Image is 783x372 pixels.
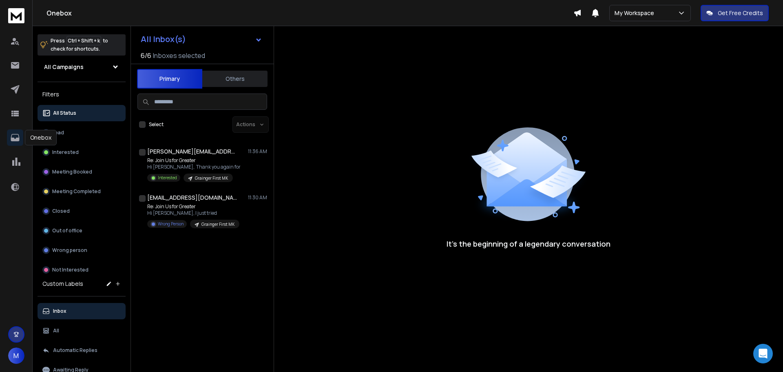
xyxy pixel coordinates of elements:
button: Inbox [38,303,126,319]
button: Get Free Credits [701,5,769,21]
button: All [38,323,126,339]
h3: Filters [38,89,126,100]
h3: Custom Labels [42,280,83,288]
h1: All Campaigns [44,63,84,71]
p: Re: Join Us for Greater [147,203,239,210]
p: Not Interested [52,267,88,273]
span: 6 / 6 [141,51,151,60]
h1: [EMAIL_ADDRESS][DOMAIN_NAME] +1 [147,194,237,202]
p: Meeting Completed [52,188,101,195]
p: Get Free Credits [718,9,763,17]
button: Not Interested [38,262,126,278]
button: M [8,347,24,364]
p: Interested [158,175,177,181]
p: 11:30 AM [248,194,267,201]
h1: All Inbox(s) [141,35,186,43]
button: Out of office [38,223,126,239]
p: Closed [52,208,70,214]
p: Lead [52,129,64,136]
p: Interested [52,149,79,156]
p: My Workspace [615,9,657,17]
button: All Inbox(s) [134,31,269,47]
button: Meeting Completed [38,183,126,200]
p: Grainger First MK [201,221,234,227]
h1: Onebox [46,8,573,18]
h1: [PERSON_NAME][EMAIL_ADDRESS][DOMAIN_NAME] [147,147,237,156]
p: Out of office [52,227,82,234]
label: Select [149,121,164,128]
p: Grainger First MK [195,175,228,181]
button: Closed [38,203,126,219]
button: Wrong person [38,242,126,258]
button: Others [202,70,268,88]
p: Meeting Booked [52,169,92,175]
div: Open Intercom Messenger [753,344,773,363]
button: Automatic Replies [38,342,126,359]
button: Meeting Booked [38,164,126,180]
button: Primary [137,69,202,89]
p: All [53,327,59,334]
p: 11:36 AM [248,148,267,155]
p: Hi [PERSON_NAME], I just tried [147,210,239,216]
span: Ctrl + Shift + k [66,36,101,45]
button: All Campaigns [38,59,126,75]
p: Re: Join Us for Greater [147,157,241,164]
p: Hi [PERSON_NAME], Thank you again for [147,164,241,170]
p: Wrong Person [158,221,184,227]
p: All Status [53,110,76,116]
div: Onebox [25,130,57,145]
button: All Status [38,105,126,121]
p: Wrong person [52,247,87,254]
button: Interested [38,144,126,160]
img: logo [8,8,24,23]
p: It’s the beginning of a legendary conversation [447,238,610,249]
p: Press to check for shortcuts. [51,37,108,53]
p: Inbox [53,308,66,314]
p: Automatic Replies [53,347,97,354]
h3: Inboxes selected [153,51,205,60]
button: Lead [38,125,126,141]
